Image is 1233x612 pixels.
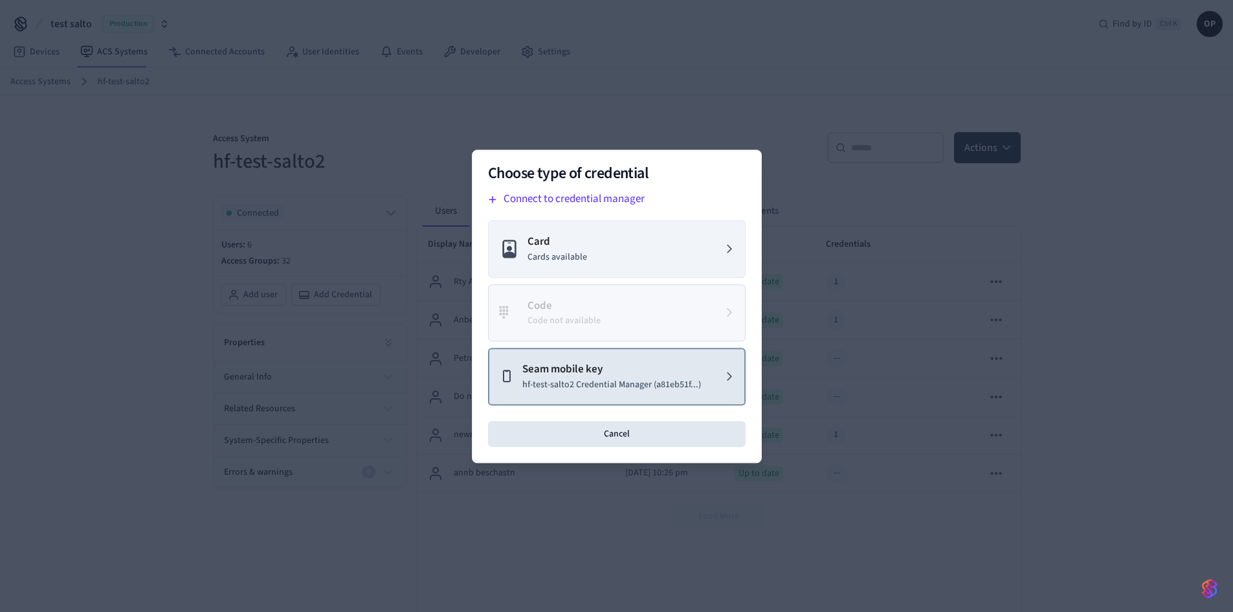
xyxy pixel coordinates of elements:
p: Code not available [528,314,601,328]
button: CodeCode not available [488,284,746,341]
p: Cards available [528,250,587,264]
p: Code [528,297,601,314]
p: Seam mobile key [522,361,701,378]
button: Cancel [488,420,746,446]
button: Connect to credential manager [483,189,746,210]
p: hf-test-salto2 Credential Manager (a81eb51f...) [522,378,701,391]
p: Card [528,234,587,251]
button: CardCards available [488,220,746,278]
button: Seam mobile keyhf-test-salto2 Credential Manager (a81eb51f...) [488,348,746,405]
h2: Choose type of credential [488,166,746,181]
img: SeamLogoGradient.69752ec5.svg [1202,578,1217,599]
